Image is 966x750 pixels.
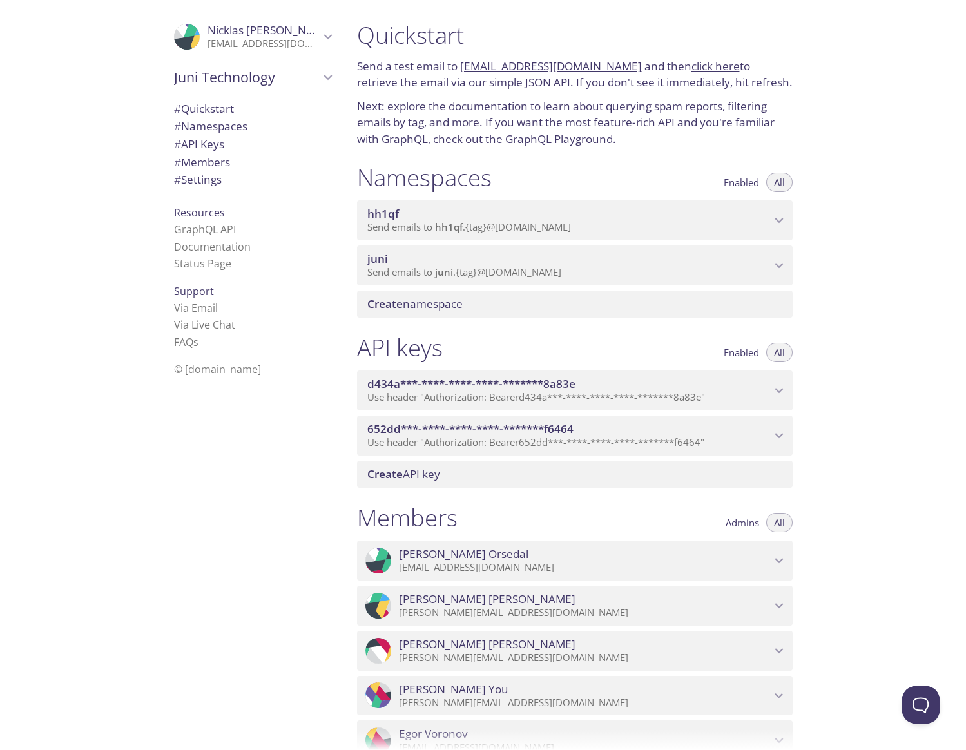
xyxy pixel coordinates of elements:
div: juni namespace [357,245,793,285]
span: # [174,137,181,151]
div: Create namespace [357,291,793,318]
h1: Members [357,503,458,532]
span: hh1qf [367,206,399,221]
div: Johannes Nemeth [357,631,793,671]
a: Via Live Chat [174,318,235,332]
iframe: Help Scout Beacon - Open [902,686,940,724]
span: Settings [174,172,222,187]
span: API Keys [174,137,224,151]
p: [PERSON_NAME][EMAIL_ADDRESS][DOMAIN_NAME] [399,651,771,664]
a: Status Page [174,256,231,271]
a: Via Email [174,301,218,315]
span: Support [174,284,214,298]
a: Documentation [174,240,251,254]
div: Daniel Leppänen [357,586,793,626]
div: hh1qf namespace [357,200,793,240]
div: Josef You [357,676,793,716]
span: API key [367,466,440,481]
p: Send a test email to and then to retrieve the email via our simple JSON API. If you don't see it ... [357,58,793,91]
span: Namespaces [174,119,247,133]
span: © [DOMAIN_NAME] [174,362,261,376]
span: [PERSON_NAME] You [399,682,508,697]
span: [PERSON_NAME] Orsedal [399,547,528,561]
div: Create API Key [357,461,793,488]
span: namespace [367,296,463,311]
span: # [174,172,181,187]
div: Juni Technology [164,61,342,94]
div: Nicklas Fransson [164,15,342,58]
div: Team Settings [164,171,342,189]
button: All [766,173,793,192]
span: Egor Voronov [399,727,468,741]
div: API Keys [164,135,342,153]
p: [EMAIL_ADDRESS][DOMAIN_NAME] [399,561,771,574]
button: Enabled [716,343,767,362]
div: Members [164,153,342,171]
div: Anders Orsedal [357,541,793,581]
a: [EMAIL_ADDRESS][DOMAIN_NAME] [460,59,642,73]
span: juni [435,265,453,278]
h1: Namespaces [357,163,492,192]
span: Send emails to . {tag} @[DOMAIN_NAME] [367,265,561,278]
h1: Quickstart [357,21,793,50]
p: Next: explore the to learn about querying spam reports, filtering emails by tag, and more. If you... [357,98,793,148]
p: [EMAIL_ADDRESS][DOMAIN_NAME] [208,37,320,50]
a: FAQ [174,335,198,349]
span: Create [367,466,403,481]
span: Send emails to . {tag} @[DOMAIN_NAME] [367,220,571,233]
button: Admins [718,513,767,532]
a: click here [691,59,740,73]
span: # [174,101,181,116]
a: GraphQL API [174,222,236,236]
h1: API keys [357,333,443,362]
span: Nicklas [PERSON_NAME] [208,23,333,37]
button: All [766,343,793,362]
a: GraphQL Playground [505,131,613,146]
button: All [766,513,793,532]
span: Juni Technology [174,68,320,86]
span: Create [367,296,403,311]
span: Members [174,155,230,169]
span: [PERSON_NAME] [PERSON_NAME] [399,637,575,651]
p: [PERSON_NAME][EMAIL_ADDRESS][DOMAIN_NAME] [399,697,771,709]
span: juni [367,251,388,266]
a: documentation [449,99,528,113]
span: s [193,335,198,349]
span: [PERSON_NAME] [PERSON_NAME] [399,592,575,606]
div: Namespaces [164,117,342,135]
button: Enabled [716,173,767,192]
div: Quickstart [164,100,342,118]
span: hh1qf [435,220,463,233]
span: Quickstart [174,101,234,116]
span: # [174,155,181,169]
span: Resources [174,206,225,220]
span: # [174,119,181,133]
p: [PERSON_NAME][EMAIL_ADDRESS][DOMAIN_NAME] [399,606,771,619]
